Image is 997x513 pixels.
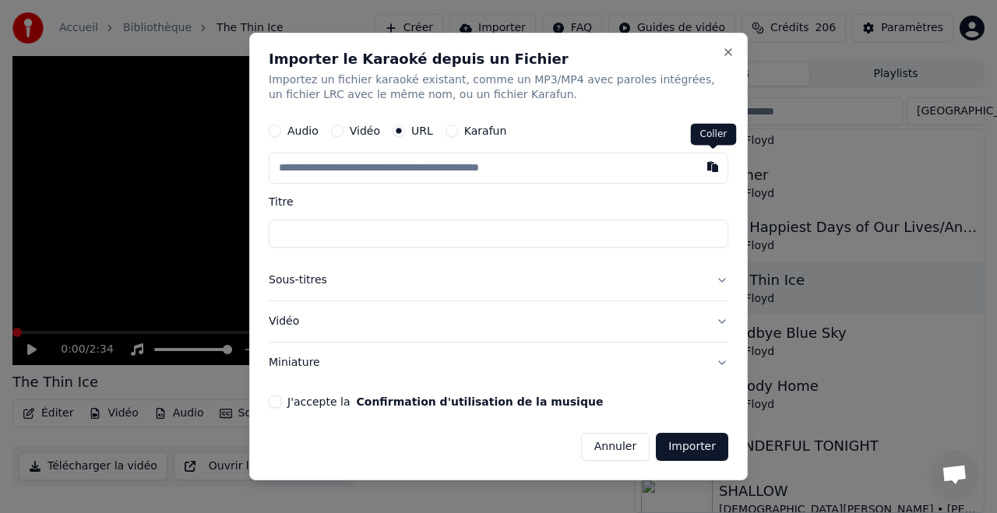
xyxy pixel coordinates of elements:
[581,433,650,461] button: Annuler
[269,72,728,104] p: Importez un fichier karaoké existant, comme un MP3/MP4 avec paroles intégrées, un fichier LRC ave...
[411,126,433,137] label: URL
[269,197,728,208] label: Titre
[464,126,507,137] label: Karafun
[691,124,737,146] div: Coller
[350,126,380,137] label: Vidéo
[656,433,728,461] button: Importer
[269,301,728,342] button: Vidéo
[356,396,603,407] button: J'accepte la
[287,396,603,407] label: J'accepte la
[269,343,728,383] button: Miniature
[287,126,319,137] label: Audio
[269,261,728,301] button: Sous-titres
[269,52,728,66] h2: Importer le Karaoké depuis un Fichier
